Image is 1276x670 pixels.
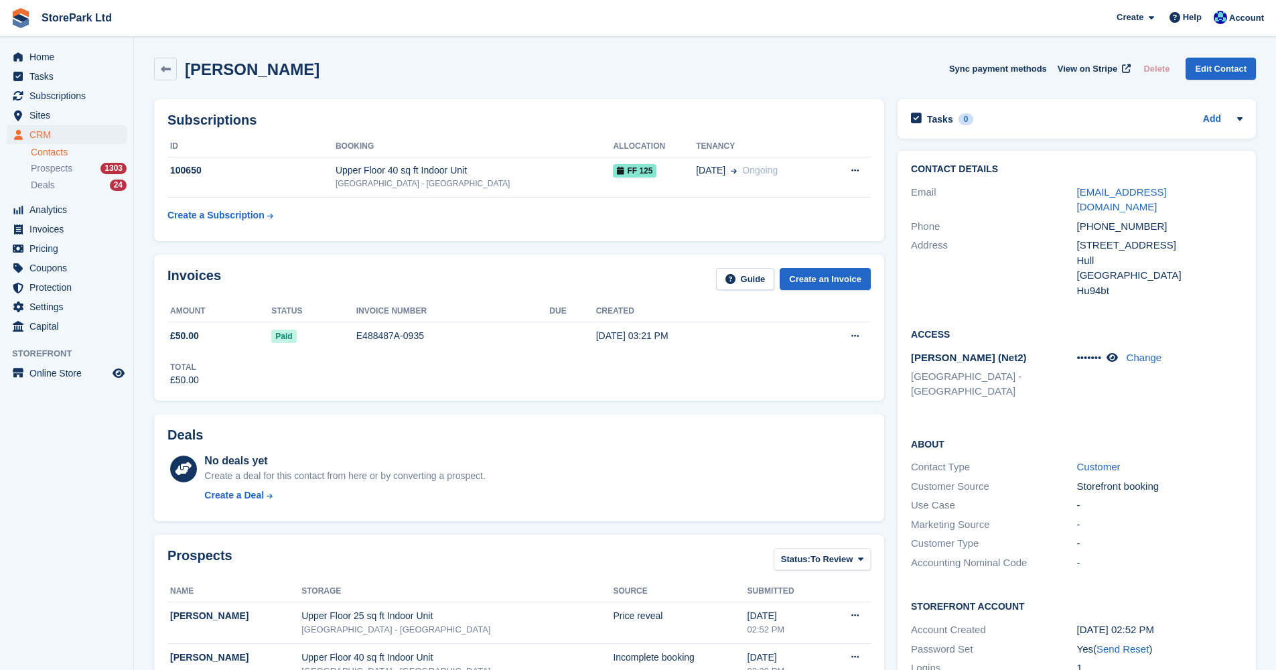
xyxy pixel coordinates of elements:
h2: Tasks [927,113,953,125]
span: Prospects [31,162,72,175]
span: Storefront [12,347,133,360]
div: [PERSON_NAME] [170,651,301,665]
th: Status [271,301,356,322]
a: Guide [716,268,775,290]
a: menu [7,48,127,66]
a: Change [1127,352,1162,363]
a: Contacts [31,146,127,159]
th: Created [596,301,794,322]
div: [DATE] [748,609,825,623]
h2: About [911,437,1243,450]
th: Amount [167,301,271,322]
img: stora-icon-8386f47178a22dfd0bd8f6a31ec36ba5ce8667c1dd55bd0f319d3a0aa187defe.svg [11,8,31,28]
h2: [PERSON_NAME] [185,60,320,78]
th: Submitted [748,581,825,602]
div: - [1077,498,1243,513]
div: Storefront booking [1077,479,1243,494]
span: Capital [29,317,110,336]
div: Create a deal for this contact from here or by converting a prospect. [204,469,485,483]
span: Account [1229,11,1264,25]
th: Invoice number [356,301,550,322]
span: Invoices [29,220,110,239]
span: ••••••• [1077,352,1102,363]
th: Booking [336,136,614,157]
span: FF 125 [613,164,656,178]
div: Account Created [911,622,1076,638]
h2: Storefront Account [911,599,1243,612]
a: Create an Invoice [780,268,871,290]
div: Use Case [911,498,1076,513]
div: Upper Floor 40 sq ft Indoor Unit [301,651,613,665]
div: - [1077,555,1243,571]
a: Preview store [111,365,127,381]
div: Total [170,361,199,373]
div: Password Set [911,642,1076,657]
a: menu [7,67,127,86]
div: [GEOGRAPHIC_DATA] [1077,268,1243,283]
div: E488487A-0935 [356,329,550,343]
button: Status: To Review [774,548,871,570]
span: Pricing [29,239,110,258]
div: Yes [1077,642,1243,657]
a: Create a Subscription [167,203,273,228]
span: Paid [271,330,296,343]
th: Name [167,581,301,602]
span: Status: [781,553,810,566]
span: Create [1117,11,1143,24]
a: Customer [1077,461,1121,472]
th: Source [613,581,747,602]
div: [PHONE_NUMBER] [1077,219,1243,234]
div: Customer Source [911,479,1076,494]
a: Create a Deal [204,488,485,503]
span: Analytics [29,200,110,219]
div: [GEOGRAPHIC_DATA] - [GEOGRAPHIC_DATA] [301,623,613,636]
h2: Prospects [167,548,232,573]
a: menu [7,278,127,297]
button: Delete [1138,58,1175,80]
a: Send Reset [1096,643,1149,655]
a: StorePark Ltd [36,7,117,29]
div: [DATE] [748,651,825,665]
div: Create a Deal [204,488,264,503]
div: Hull [1077,253,1243,269]
div: Customer Type [911,536,1076,551]
a: menu [7,364,127,383]
div: Contact Type [911,460,1076,475]
div: [PERSON_NAME] [170,609,301,623]
a: menu [7,220,127,239]
a: [EMAIL_ADDRESS][DOMAIN_NAME] [1077,186,1167,213]
a: Deals 24 [31,178,127,192]
a: menu [7,297,127,316]
span: Sites [29,106,110,125]
a: menu [7,200,127,219]
a: Add [1203,112,1221,127]
h2: Contact Details [911,164,1243,175]
div: [DATE] 03:21 PM [596,329,794,343]
th: Due [549,301,595,322]
div: Create a Subscription [167,208,265,222]
div: - [1077,536,1243,551]
div: Upper Floor 25 sq ft Indoor Unit [301,609,613,623]
div: Address [911,238,1076,298]
img: Donna [1214,11,1227,24]
a: menu [7,239,127,258]
div: No deals yet [204,453,485,469]
span: Help [1183,11,1202,24]
a: View on Stripe [1052,58,1133,80]
span: Settings [29,297,110,316]
div: 0 [959,113,974,125]
a: menu [7,125,127,144]
div: Email [911,185,1076,215]
th: ID [167,136,336,157]
div: £50.00 [170,373,199,387]
a: Prospects 1303 [31,161,127,176]
th: Allocation [613,136,696,157]
span: Deals [31,179,55,192]
div: [GEOGRAPHIC_DATA] - [GEOGRAPHIC_DATA] [336,178,614,190]
h2: Subscriptions [167,113,871,128]
div: 24 [110,180,127,191]
div: 1303 [100,163,127,174]
div: Hu94bt [1077,283,1243,299]
th: Tenancy [696,136,826,157]
span: CRM [29,125,110,144]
